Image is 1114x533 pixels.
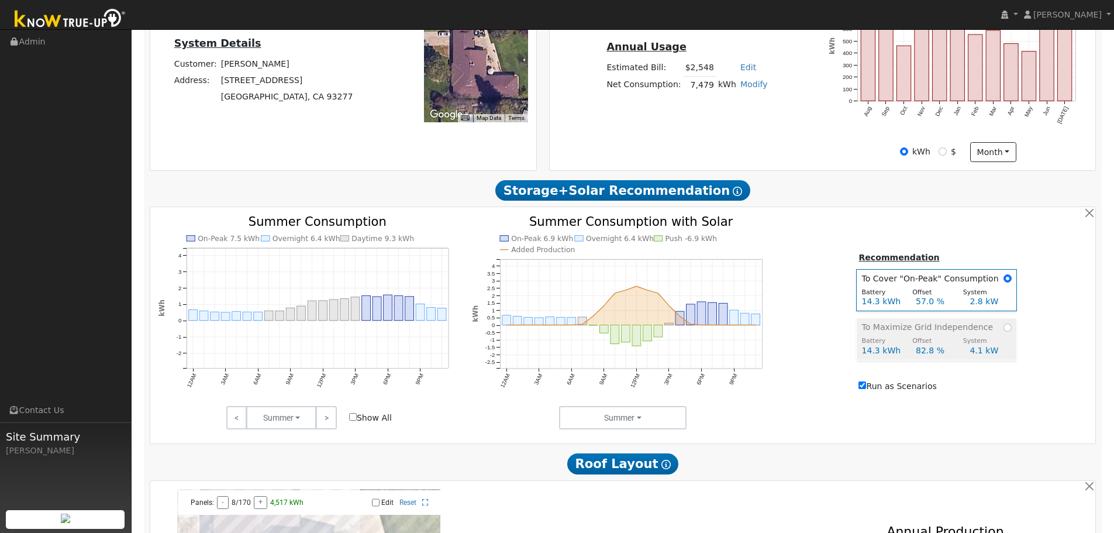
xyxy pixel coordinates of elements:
[437,308,446,320] rect: onclick=""
[828,37,836,54] text: kWh
[533,372,543,386] text: 3AM
[61,514,70,523] img: retrieve
[185,372,198,388] text: 12AM
[879,29,893,101] rect: onclick=""
[6,429,125,445] span: Site Summary
[733,187,742,196] i: Show Help
[701,324,703,326] circle: onclick=""
[722,324,725,326] circle: onclick=""
[427,307,436,320] rect: onclick=""
[422,498,429,507] a: Full Screen
[744,324,746,326] circle: onclick=""
[598,372,608,386] text: 9AM
[683,60,716,77] td: $2,548
[622,325,630,342] rect: onclick=""
[394,295,403,320] rect: onclick=""
[654,325,663,336] rect: onclick=""
[492,292,495,298] text: 2
[614,292,616,294] circle: onclick=""
[315,372,327,388] text: 12PM
[856,288,906,298] div: Battery
[687,304,695,325] rect: onclick=""
[1023,105,1034,118] text: May
[508,115,525,121] a: Terms
[178,284,181,291] text: 2
[856,295,909,308] div: 14.3 kWh
[492,262,495,269] text: 4
[349,372,360,386] text: 3PM
[1042,105,1052,116] text: Jun
[487,284,495,291] text: 2.5
[858,380,936,393] label: Run as Scenarios
[970,105,980,117] text: Feb
[188,310,197,320] rect: onclick=""
[219,372,230,386] text: 3AM
[487,314,495,321] text: 0.5
[950,7,964,101] rect: onclick=""
[499,372,512,388] text: 12AM
[529,214,733,229] text: Summer Consumption with Solar
[1033,10,1102,19] span: [PERSON_NAME]
[856,345,909,357] div: 14.3 kWh
[629,372,642,388] text: 12PM
[906,288,957,298] div: Offset
[953,105,963,116] text: Jan
[578,317,587,325] rect: onclick=""
[349,412,392,424] label: Show All
[843,62,853,68] text: 300
[751,314,760,325] rect: onclick=""
[511,246,575,254] text: Added Production
[661,460,671,469] i: Show Help
[897,46,911,101] rect: onclick=""
[968,35,982,101] rect: onclick=""
[906,336,957,346] div: Offset
[716,76,738,93] td: kWh
[226,406,247,429] a: <
[849,98,853,104] text: 0
[559,406,687,429] button: Summer
[199,311,208,320] rect: onclick=""
[9,6,132,33] img: Know True-Up
[286,308,295,320] rect: onclick=""
[243,312,251,321] rect: onclick=""
[900,147,908,156] input: kWh
[297,306,306,321] rect: onclick=""
[697,301,706,325] rect: onclick=""
[487,300,495,306] text: 1.5
[490,336,495,343] text: -1
[373,297,381,321] rect: onclick=""
[858,253,939,262] u: Recommendation
[351,235,414,243] text: Daytime 9.3 kWh
[1022,51,1036,101] rect: onclick=""
[178,268,181,274] text: 3
[1006,105,1016,116] text: Apr
[219,56,355,72] td: [PERSON_NAME]
[284,372,295,386] text: 9AM
[381,498,394,507] label: Edit
[490,351,495,357] text: -2
[689,323,692,325] circle: onclick=""
[340,298,349,320] rect: onclick=""
[427,107,465,122] img: Google
[668,304,670,307] circle: onclick=""
[535,317,544,325] rect: onclick=""
[511,235,573,243] text: On-Peak 6.9 kWh
[414,372,425,386] text: 9PM
[382,372,392,386] text: 6PM
[461,114,469,122] button: Keyboard shortcuts
[646,288,649,291] circle: onclick=""
[861,321,998,333] span: To Maximize Grid Independence
[174,37,261,49] u: System Details
[1056,105,1070,125] text: [DATE]
[916,105,926,118] text: Nov
[912,146,930,158] label: kWh
[964,345,1018,357] div: 4.1 kW
[6,445,125,457] div: [PERSON_NAME]
[505,324,508,326] circle: onclick=""
[546,317,554,325] rect: onclick=""
[1004,44,1018,101] rect: onclick=""
[909,345,963,357] div: 82.8 %
[210,312,219,321] rect: onclick=""
[683,76,716,93] td: 7,479
[492,277,495,284] text: 3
